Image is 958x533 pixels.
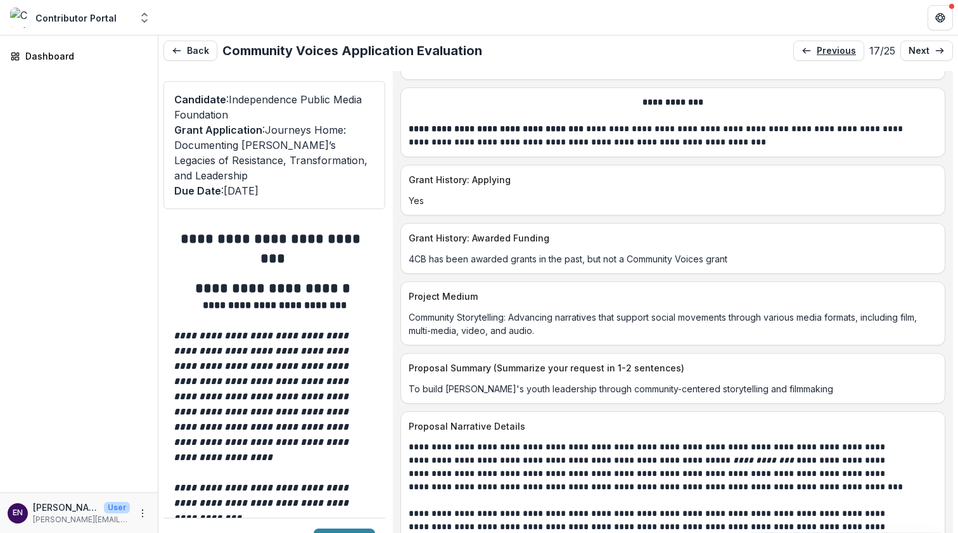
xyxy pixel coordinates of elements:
p: [PERSON_NAME][EMAIL_ADDRESS][DOMAIN_NAME] [33,514,130,525]
p: previous [817,46,856,56]
button: Back [163,41,217,61]
button: Get Help [928,5,953,30]
div: Dashboard [25,49,143,63]
p: Yes [409,194,937,207]
p: Grant History: Awarded Funding [409,231,932,245]
div: Contributor Portal [35,11,117,25]
p: Grant History: Applying [409,173,932,186]
button: More [135,506,150,521]
img: Contributor Portal [10,8,30,28]
p: : [DATE] [174,183,374,198]
p: Proposal Summary (Summarize your request in 1-2 sentences) [409,361,932,375]
div: Erika Guadalupe Nunez [13,509,23,517]
p: 4CB has been awarded grants in the past, but not a Community Voices grant [409,252,937,266]
a: previous [793,41,864,61]
a: next [900,41,953,61]
p: Project Medium [409,290,932,303]
p: User [104,502,130,513]
p: 17 / 25 [869,43,895,58]
p: : Journeys Home: Documenting [PERSON_NAME]’s Legacies of Resistance, Transformation, and Leadership [174,122,374,183]
p: To build [PERSON_NAME]'s youth leadership through community-centered storytelling and filmmaking [409,382,937,395]
span: Grant Application [174,124,262,136]
p: next [909,46,929,56]
span: Candidate [174,93,226,106]
p: [PERSON_NAME] [33,501,99,514]
h2: Community Voices Application Evaluation [222,43,482,58]
p: Proposal Narrative Details [409,420,932,433]
span: Due Date [174,184,221,197]
p: : Independence Public Media Foundation [174,92,374,122]
p: Community Storytelling: Advancing narratives that support social movements through various media ... [409,311,937,337]
a: Dashboard [5,46,153,67]
button: Open entity switcher [136,5,153,30]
